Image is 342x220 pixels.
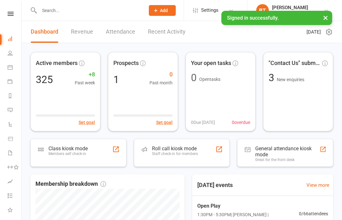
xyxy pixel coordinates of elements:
[8,175,22,189] a: Assessments
[149,79,173,86] span: Past month
[152,146,198,152] div: Roll call kiosk mode
[191,59,231,68] span: Your open tasks
[156,119,173,126] button: Set goal
[255,158,320,162] div: Great for the front desk
[71,21,93,43] a: Revenue
[37,6,141,15] input: Search...
[8,47,22,61] a: People
[152,152,198,156] div: Staff check-in for members
[320,11,331,24] button: ×
[36,74,53,85] div: 325
[8,32,22,47] a: Dashboard
[36,59,78,68] span: Active members
[197,202,299,210] span: Open Play
[192,179,238,191] h3: [DATE] events
[48,152,88,156] div: Members self check-in
[113,74,119,85] div: 1
[8,75,22,89] a: Payments
[8,132,22,146] a: Product Sales
[199,77,220,82] span: Open tasks
[191,119,215,126] span: 0 Due [DATE]
[48,146,88,152] div: Class kiosk mode
[31,21,58,43] a: Dashboard
[79,119,95,126] button: Set goal
[106,21,135,43] a: Attendance
[272,5,311,10] div: [PERSON_NAME]
[277,77,304,82] span: New enquiries
[269,59,321,68] span: "Contact Us" submissions
[272,10,311,16] div: Cypress Badminton
[75,70,95,79] span: +8
[299,210,328,217] span: 0 / 66 attendees
[75,79,95,86] span: Past week
[191,73,197,83] div: 0
[113,59,139,68] span: Prospects
[149,70,173,79] span: 0
[148,21,186,43] a: Recent Activity
[149,5,176,16] button: Add
[307,181,329,189] a: View more
[256,4,269,17] div: BT
[8,89,22,104] a: Reports
[307,28,321,36] span: [DATE]
[8,204,22,218] a: What's New
[232,119,250,126] span: 0 overdue
[255,146,320,158] div: General attendance kiosk mode
[227,15,279,21] span: Signed in successfully.
[160,8,168,13] span: Add
[269,72,277,84] span: 3
[35,179,106,189] span: Membership breakdown
[201,3,218,17] span: Settings
[8,61,22,75] a: Calendar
